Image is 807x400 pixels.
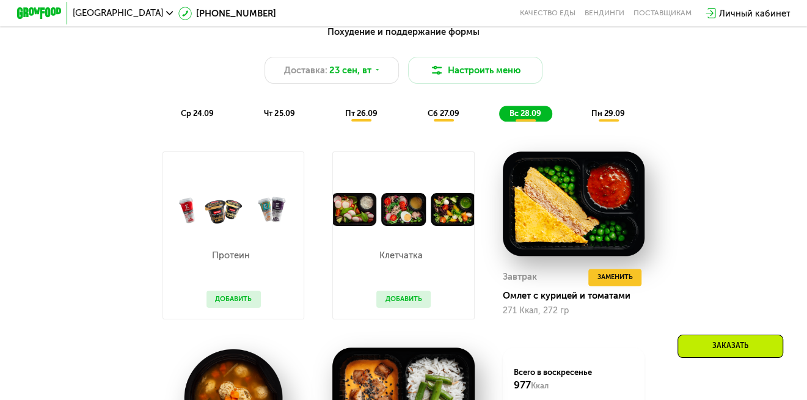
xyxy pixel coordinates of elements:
[591,109,625,118] span: пн 29.09
[588,269,641,286] button: Заменить
[634,9,692,18] div: поставщикам
[284,64,327,77] span: Доставка:
[509,109,541,118] span: вс 28.09
[503,269,537,286] div: Завтрак
[206,291,261,308] button: Добавить
[71,25,735,39] div: Похудение и поддержание формы
[178,7,276,20] a: [PHONE_NUMBER]
[503,290,654,301] div: Омлет с курицей и томатами
[514,367,634,392] div: Всего в воскресенье
[585,9,624,18] a: Вендинги
[677,335,783,358] div: Заказать
[376,291,431,308] button: Добавить
[514,379,531,391] span: 977
[408,57,542,84] button: Настроить меню
[345,109,378,118] span: пт 26.09
[531,381,549,390] span: Ккал
[181,109,214,118] span: ср 24.09
[376,251,425,260] p: Клетчатка
[718,7,790,20] div: Личный кабинет
[428,109,459,118] span: сб 27.09
[206,251,255,260] p: Протеин
[264,109,294,118] span: чт 25.09
[329,64,371,77] span: 23 сен, вт
[73,9,163,18] span: [GEOGRAPHIC_DATA]
[597,272,633,283] span: Заменить
[520,9,575,18] a: Качество еды
[503,306,645,316] div: 271 Ккал, 272 гр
